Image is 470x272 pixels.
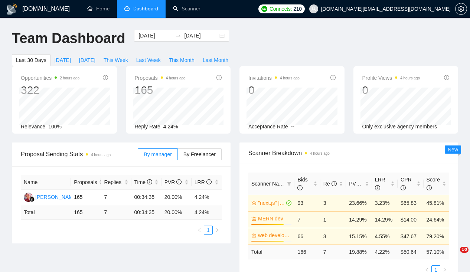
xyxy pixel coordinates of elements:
span: dashboard [124,6,130,11]
span: Proposals [135,73,186,82]
span: left [425,268,429,272]
a: setting [455,6,467,12]
h1: Team Dashboard [12,30,125,47]
td: 66 [294,228,320,245]
th: Replies [101,175,131,190]
td: 3 [320,228,346,245]
span: right [443,268,447,272]
span: Invitations [248,73,300,82]
span: Bids [297,177,307,191]
td: 7 [101,205,131,220]
time: 4 hours ago [310,151,330,155]
div: 322 [21,83,79,97]
button: Last 30 Days [12,54,50,66]
span: Last Month [203,56,228,64]
span: Proposals [74,178,97,186]
td: Total [21,205,71,220]
input: Start date [138,32,172,40]
time: 4 hours ago [280,76,300,80]
span: New [448,147,458,153]
a: web developmnet [258,231,290,239]
time: 4 hours ago [166,76,186,80]
span: This Month [169,56,195,64]
td: 4.55% [372,228,398,245]
span: Time [134,179,152,185]
td: 00:34:35 [131,190,161,205]
span: Last Week [136,56,161,64]
td: 57.10 % [424,245,449,259]
span: Last 30 Days [16,56,46,64]
span: 4.24% [163,124,178,130]
input: End date [184,32,218,40]
button: [DATE] [75,54,99,66]
th: Proposals [71,175,101,190]
span: Score [427,177,440,191]
span: 100% [48,124,62,130]
td: 19.88 % [346,245,372,259]
td: 14.29% [372,211,398,228]
td: 23.66% [346,195,372,211]
button: setting [455,3,467,15]
img: DP [24,193,33,202]
span: crown [251,200,257,206]
td: 00:34:35 [131,205,161,220]
span: Scanner Name [251,181,286,187]
td: $14.00 [398,211,423,228]
td: 7 [294,211,320,228]
div: 0 [362,83,420,97]
img: upwork-logo.png [261,6,267,12]
li: 1 [204,226,213,235]
button: right [213,226,222,235]
span: crown [251,233,257,238]
span: swap-right [175,33,181,39]
span: -- [291,124,294,130]
li: Next Page [213,226,222,235]
span: info-circle [401,185,406,190]
time: 4 hours ago [91,153,111,157]
span: crown [251,216,257,221]
button: left [195,226,204,235]
button: This Week [99,54,132,66]
td: 20.00 % [161,205,192,220]
span: Relevance [21,124,45,130]
td: 4.24 % [192,205,222,220]
span: 10 [460,247,469,253]
span: Acceptance Rate [248,124,288,130]
span: By manager [144,151,172,157]
span: info-circle [216,75,222,80]
button: This Month [165,54,199,66]
td: $65.83 [398,195,423,211]
td: 165 [71,190,101,205]
span: info-circle [375,185,380,190]
time: 2 hours ago [60,76,79,80]
span: info-circle [297,185,303,190]
td: 4.24% [192,190,222,205]
span: CPR [401,177,412,191]
td: 1 [320,211,346,228]
time: 4 hours ago [400,76,420,80]
span: right [215,228,219,232]
span: filter [287,181,291,186]
td: Total [248,245,294,259]
span: Profile Views [362,73,420,82]
div: [PERSON_NAME] [35,193,78,201]
span: info-circle [427,185,432,190]
span: Only exclusive agency members [362,124,437,130]
span: filter [285,178,293,189]
span: Re [323,181,337,187]
td: 15.15% [346,228,372,245]
span: PVR [349,181,366,187]
span: to [175,33,181,39]
span: info-circle [147,179,152,184]
td: 7 [101,190,131,205]
iframe: Intercom live chat [445,247,463,265]
img: gigradar-bm.png [29,197,35,202]
td: 79.20% [424,228,449,245]
div: 165 [135,83,186,97]
td: 3.23% [372,195,398,211]
li: Previous Page [195,226,204,235]
span: [DATE] [79,56,95,64]
td: $ 50.64 [398,245,423,259]
td: $47.67 [398,228,423,245]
